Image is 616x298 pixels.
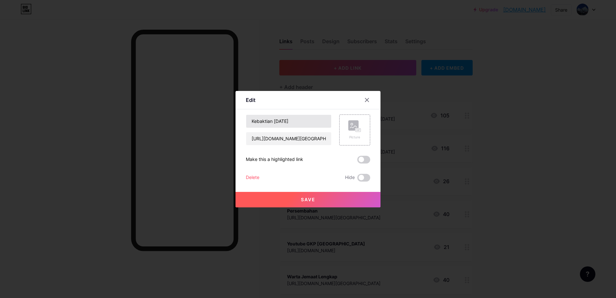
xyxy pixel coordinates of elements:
[246,132,331,145] input: URL
[246,174,259,182] div: Delete
[236,192,380,207] button: Save
[246,96,255,104] div: Edit
[348,135,361,140] div: Picture
[246,115,331,128] input: Title
[345,174,355,182] span: Hide
[246,156,303,164] div: Make this a highlighted link
[301,197,315,202] span: Save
